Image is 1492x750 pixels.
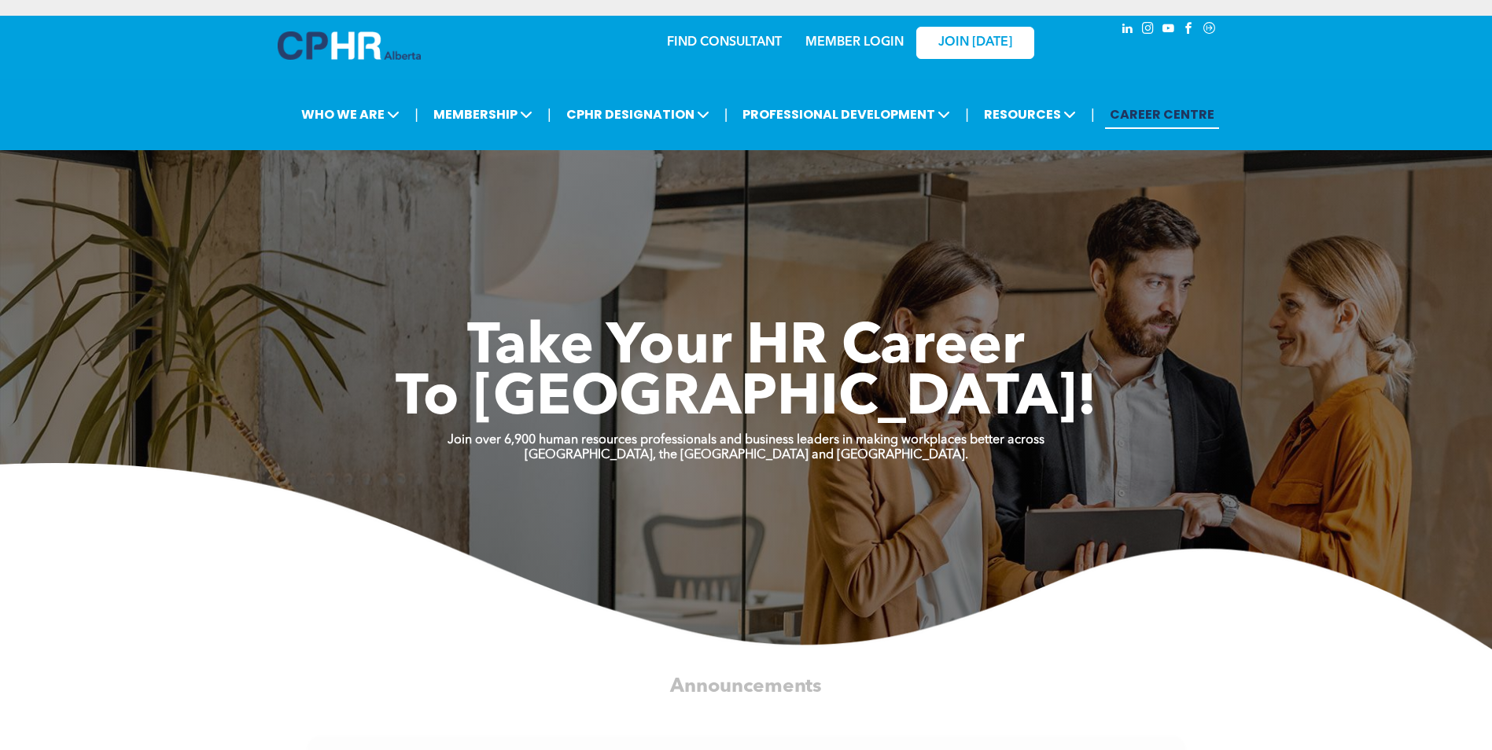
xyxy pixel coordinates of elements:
img: A blue and white logo for cp alberta [278,31,421,60]
a: FIND CONSULTANT [667,36,782,49]
li: | [965,98,969,131]
span: WHO WE ARE [297,100,404,129]
a: instagram [1140,20,1157,41]
span: To [GEOGRAPHIC_DATA]! [396,371,1097,428]
span: Take Your HR Career [467,320,1025,377]
a: Social network [1201,20,1218,41]
span: MEMBERSHIP [429,100,537,129]
span: CPHR DESIGNATION [562,100,714,129]
strong: Join over 6,900 human resources professionals and business leaders in making workplaces better ac... [448,434,1044,447]
li: | [547,98,551,131]
a: JOIN [DATE] [916,27,1034,59]
span: Announcements [670,677,821,697]
a: MEMBER LOGIN [805,36,904,49]
span: JOIN [DATE] [938,35,1012,50]
a: linkedin [1119,20,1136,41]
li: | [1091,98,1095,131]
strong: [GEOGRAPHIC_DATA], the [GEOGRAPHIC_DATA] and [GEOGRAPHIC_DATA]. [525,449,968,461]
span: PROFESSIONAL DEVELOPMENT [738,100,955,129]
a: CAREER CENTRE [1105,100,1219,129]
li: | [724,98,728,131]
li: | [414,98,418,131]
span: RESOURCES [979,100,1081,129]
a: youtube [1160,20,1177,41]
a: facebook [1181,20,1198,41]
